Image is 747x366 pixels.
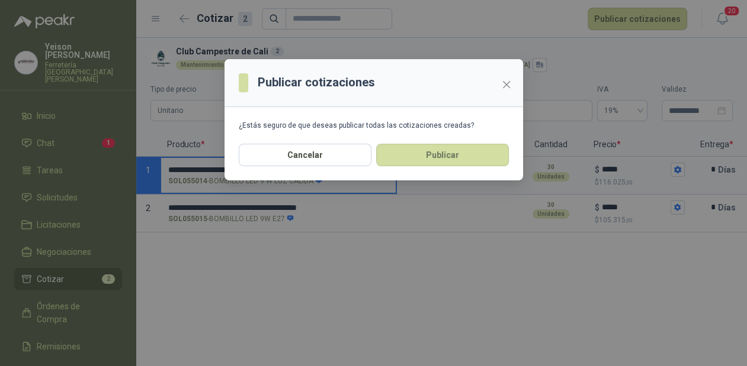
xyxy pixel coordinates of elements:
h3: Publicar cotizaciones [258,73,375,92]
button: Publicar [376,144,509,166]
button: Close [497,75,516,94]
button: Cancelar [239,144,371,166]
div: ¿Estás seguro de que deseas publicar todas las cotizaciones creadas? [239,121,509,129]
span: close [502,80,511,89]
